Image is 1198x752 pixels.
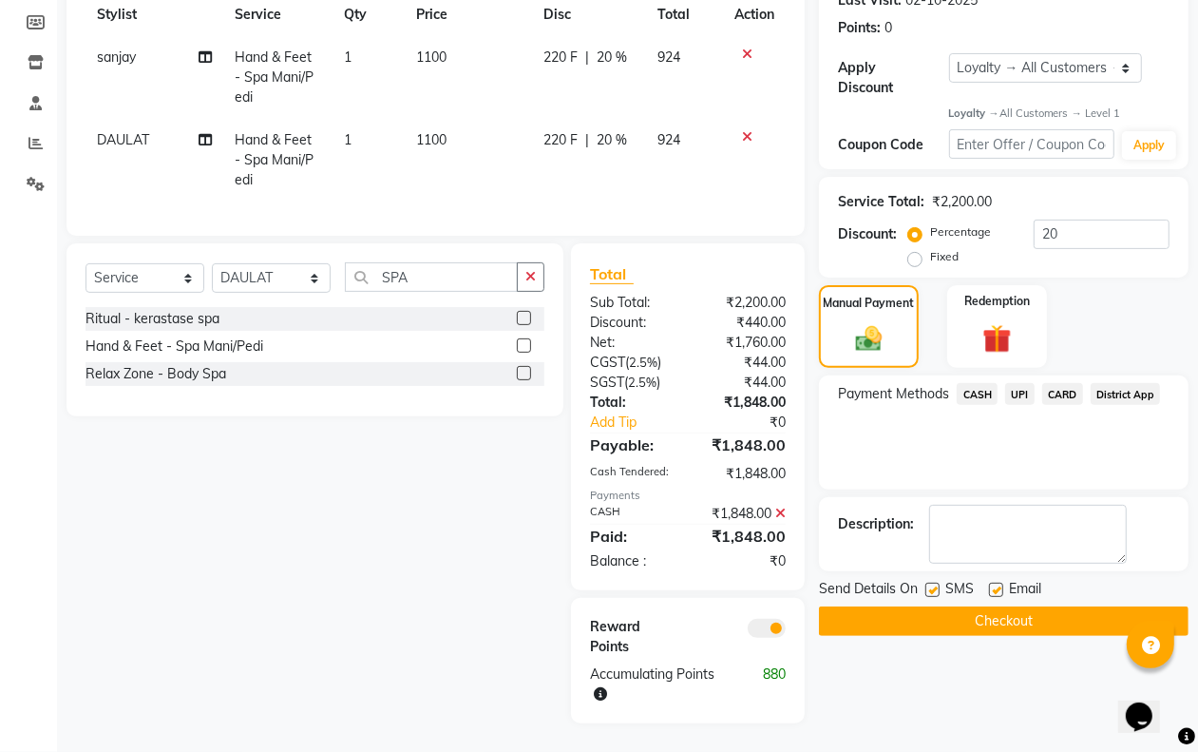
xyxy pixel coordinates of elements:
button: Checkout [819,607,1188,636]
div: ₹2,200.00 [932,192,992,212]
span: 20 % [598,48,628,67]
span: SMS [945,579,974,603]
span: SGST [590,374,624,391]
div: ₹1,760.00 [688,333,800,353]
div: ( ) [576,353,688,373]
span: 924 [657,131,680,148]
span: CGST [590,354,625,371]
span: 220 F [544,48,579,67]
div: ₹0 [707,413,800,433]
label: Fixed [930,248,959,265]
div: Service Total: [838,192,924,212]
div: Hand & Feet - Spa Mani/Pedi [86,337,263,357]
span: sanjay [97,48,136,66]
span: 2.5% [629,355,657,370]
div: Apply Discount [838,58,948,98]
label: Manual Payment [824,295,915,312]
div: Relax Zone - Body Spa [86,364,226,384]
div: Sub Total: [576,293,688,313]
div: ₹1,848.00 [688,393,800,413]
span: Email [1009,579,1041,603]
span: | [586,130,590,150]
span: 20 % [598,130,628,150]
span: 220 F [544,130,579,150]
span: UPI [1005,383,1035,405]
span: Send Details On [819,579,918,603]
div: Reward Points [576,617,688,657]
div: ₹2,200.00 [688,293,800,313]
div: 880 [744,665,800,704]
img: _cash.svg [847,323,890,354]
div: Payable: [576,434,688,456]
div: ₹1,848.00 [688,434,800,456]
span: Payment Methods [838,384,949,404]
iframe: chat widget [1118,676,1179,733]
span: Total [590,264,634,284]
span: CASH [957,383,998,405]
input: Enter Offer / Coupon Code [949,129,1114,159]
label: Redemption [964,293,1030,310]
div: Points: [838,18,881,38]
span: 1100 [416,48,447,66]
div: Net: [576,333,688,353]
div: ₹1,848.00 [688,525,800,548]
div: All Customers → Level 1 [949,106,1169,122]
div: Discount: [838,224,897,244]
div: ₹440.00 [688,313,800,333]
span: Hand & Feet - Spa Mani/Pedi [235,131,314,188]
label: Percentage [930,223,991,241]
div: Description: [838,514,914,534]
div: Balance : [576,551,688,571]
div: Payments [590,488,786,504]
div: ₹44.00 [688,353,800,373]
div: ₹44.00 [688,373,800,393]
div: Paid: [576,525,688,548]
div: Ritual - kerastase spa [86,309,219,329]
strong: Loyalty → [949,106,999,120]
div: ₹0 [688,551,800,571]
div: Discount: [576,313,688,333]
img: _gift.svg [974,321,1019,357]
span: 2.5% [628,375,656,390]
span: 1 [344,131,352,148]
span: | [586,48,590,67]
div: ₹1,848.00 [688,504,800,524]
button: Apply [1122,131,1176,160]
div: 0 [884,18,892,38]
span: 1 [344,48,352,66]
div: Accumulating Points [576,665,744,704]
div: ₹1,848.00 [688,464,800,484]
div: Cash Tendered: [576,464,688,484]
div: CASH [576,504,688,524]
span: 924 [657,48,680,66]
span: CARD [1042,383,1083,405]
a: Add Tip [576,413,707,433]
div: Coupon Code [838,135,948,155]
div: Total: [576,393,688,413]
span: Hand & Feet - Spa Mani/Pedi [235,48,314,106]
span: 1100 [416,131,447,148]
div: ( ) [576,373,688,393]
span: District App [1091,383,1161,405]
input: Search or Scan [345,262,518,292]
span: DAULAT [97,131,149,148]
